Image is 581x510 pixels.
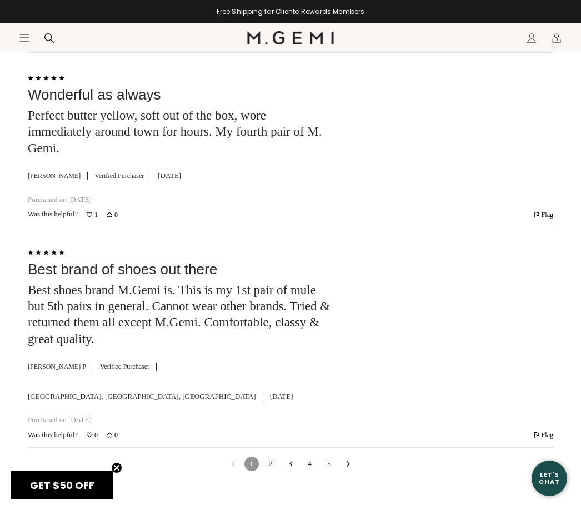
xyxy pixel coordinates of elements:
a: Page 1 [244,457,259,471]
button: Vote down this review by Julie L (0 votes) [107,209,118,220]
button: Vote down this review by MIJUNG P (0 votes) [107,429,118,440]
span: 0 [94,432,98,438]
span: Verified Purchaser [94,172,151,180]
a: Go to Page 4 [303,457,317,471]
img: M.Gemi [247,31,334,44]
div: Best brand of shoes out there [28,261,333,278]
span: Was this helpful? [28,430,78,440]
div: Wonderful as always [28,87,333,103]
button: Close teaser [111,462,122,473]
span: Was this helpful? [28,210,78,219]
button: Flag this review by Julie L [534,209,553,220]
div: [DATE] [158,171,181,181]
button: Open site menu [19,32,30,43]
span: Perfect butter yellow, soft out of the box, wore immediately around town for hours. My fourth pai... [28,108,322,155]
span: Flag [542,211,553,218]
span: [PERSON_NAME] [28,172,88,180]
span: Verified Purchaser [100,363,157,371]
span: GET $50 OFF [30,478,94,492]
div: GET $50 OFFClose teaser [11,471,113,499]
span: [PERSON_NAME] P [28,363,93,370]
div: [DATE] [270,392,293,402]
nav: <?'pagination.title?> [28,448,553,480]
button: Flag this review by MIJUNG P [534,429,553,440]
a: Go to Page 3 [283,457,298,471]
span: 0 [114,432,118,438]
div: Let's Chat [532,471,567,485]
button: Vote up this review by MIJUNG P (0 votes) [87,429,98,440]
span: 1 [94,211,98,218]
button: Vote up this review by Julie L (1 vote) [87,209,98,220]
span: Best shoes brand M.Gemi is. This is my 1st pair of mule but 5th pairs in general. Cannot wear oth... [28,283,330,346]
div: [GEOGRAPHIC_DATA], [GEOGRAPHIC_DATA], [GEOGRAPHIC_DATA] [28,392,256,402]
div: Purchased on [DATE] [28,415,333,425]
button: Go to previous reviews [229,457,238,471]
a: Go to Page 2 [264,457,278,471]
a: Go to Page 5 [322,457,337,471]
div: Purchased on [DATE] [28,195,333,205]
span: 0 [114,211,118,218]
span: Flag [542,432,553,438]
button: Go to next reviews [344,457,353,471]
span: 0 [551,35,562,46]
